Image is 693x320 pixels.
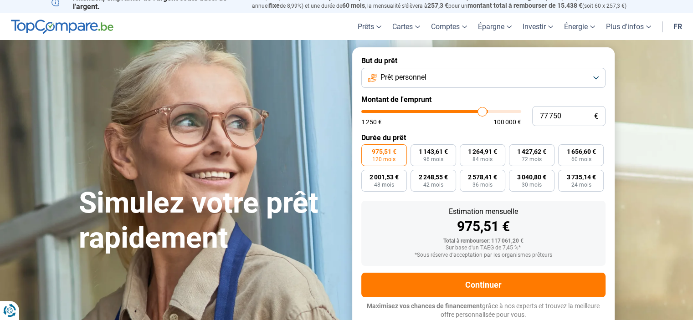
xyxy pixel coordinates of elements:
[369,220,598,234] div: 975,51 €
[423,157,443,162] span: 96 mois
[369,252,598,259] div: *Sous réserve d'acceptation par les organismes prêteurs
[468,148,497,155] span: 1 264,91 €
[372,157,395,162] span: 120 mois
[361,133,606,142] label: Durée du prêt
[380,72,426,82] span: Prêt personnel
[601,13,657,40] a: Plus d'infos
[372,148,396,155] span: 975,51 €
[370,174,399,180] span: 2 001,53 €
[387,13,426,40] a: Cartes
[522,182,542,188] span: 30 mois
[11,20,113,34] img: TopCompare
[517,174,546,180] span: 3 040,80 €
[517,13,559,40] a: Investir
[419,148,448,155] span: 1 143,61 €
[419,174,448,180] span: 2 248,55 €
[472,157,493,162] span: 84 mois
[668,13,688,40] a: fr
[361,119,382,125] span: 1 250 €
[472,13,517,40] a: Épargne
[79,186,341,256] h1: Simulez votre prêt rapidement
[352,13,387,40] a: Prêts
[361,302,606,320] p: grâce à nos experts et trouvez la meilleure offre personnalisée pour vous.
[361,95,606,104] label: Montant de l'emprunt
[522,157,542,162] span: 72 mois
[493,119,521,125] span: 100 000 €
[426,13,472,40] a: Comptes
[467,2,582,9] span: montant total à rembourser de 15.438 €
[361,56,606,65] label: But du prêt
[269,2,280,9] span: fixe
[559,13,601,40] a: Énergie
[369,208,598,215] div: Estimation mensuelle
[361,273,606,297] button: Continuer
[566,174,595,180] span: 3 735,14 €
[472,182,493,188] span: 36 mois
[594,112,598,120] span: €
[468,174,497,180] span: 2 578,41 €
[369,245,598,251] div: Sur base d'un TAEG de 7,45 %*
[427,2,448,9] span: 257,3 €
[571,157,591,162] span: 60 mois
[361,68,606,88] button: Prêt personnel
[517,148,546,155] span: 1 427,62 €
[369,238,598,244] div: Total à rembourser: 117 061,20 €
[566,148,595,155] span: 1 656,60 €
[367,302,482,310] span: Maximisez vos chances de financement
[571,182,591,188] span: 24 mois
[423,182,443,188] span: 42 mois
[374,182,394,188] span: 48 mois
[342,2,365,9] span: 60 mois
